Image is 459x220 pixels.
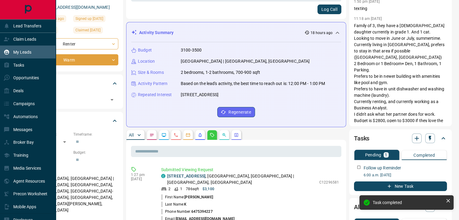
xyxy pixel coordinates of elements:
[184,202,186,206] span: K
[174,133,178,137] svg: Calls
[161,194,213,200] p: First Name:
[210,133,215,137] svg: Requests
[222,133,227,137] svg: Opportunities
[138,58,155,64] p: Location
[139,30,174,36] p: Activity Summary
[168,186,171,192] p: 2
[167,173,316,186] p: , [GEOGRAPHIC_DATA], [GEOGRAPHIC_DATA] | [GEOGRAPHIC_DATA], [GEOGRAPHIC_DATA]
[108,96,116,104] button: Open
[149,133,154,137] svg: Notes
[354,202,370,212] h2: Alerts
[25,76,118,91] div: Tags
[181,69,260,76] p: 2 bedrooms, 1-2 bathrooms, 700-900 sqft
[354,23,447,143] p: Family of 3, they have a [DEMOGRAPHIC_DATA] daughter currently in grade 1. And 1 cat. Looking to ...
[385,153,387,157] p: 1
[73,150,118,155] p: Budget:
[42,5,110,10] a: [EMAIL_ADDRESS][DOMAIN_NAME]
[167,174,206,178] a: [STREET_ADDRESS]
[73,27,118,35] div: Wed Feb 05 2025
[75,16,103,22] span: Signed up [DATE]
[129,133,134,137] p: All
[138,80,167,87] p: Activity Pattern
[161,167,339,173] p: Submitted Viewing Request
[413,153,435,157] p: Completed
[181,92,218,98] p: [STREET_ADDRESS]
[180,186,182,192] p: 1
[161,202,186,207] p: Last Name:
[364,172,447,178] p: 6:00 a.m. [DATE]
[131,177,152,181] p: [DATE]
[365,153,381,157] p: Pending
[131,27,341,38] div: Activity Summary18 hours ago
[25,38,118,49] div: Renter
[73,15,118,24] div: Tue Feb 04 2025
[75,27,100,33] span: Claimed [DATE]
[354,181,447,191] button: New Task
[25,114,118,128] div: Criteria
[354,17,382,21] p: 11:18 am [DATE]
[354,5,447,12] p: texting
[181,80,325,87] p: Based on the lead's activity, the best time to reach out is: 12:00 PM - 1:00 PM
[198,133,202,137] svg: Listing Alerts
[191,209,212,214] span: 6475394227
[202,186,214,192] p: $3,100
[25,54,118,65] div: Warm
[131,173,152,177] p: 1:27 pm
[319,180,339,185] p: C12296581
[138,47,152,53] p: Budget
[234,133,239,137] svg: Agent Actions
[317,5,341,14] button: Log Call
[138,69,164,76] p: Size & Rooms
[354,134,369,143] h2: Tasks
[364,165,401,171] p: Follow up Reminder
[25,168,118,174] p: Areas Searched:
[186,133,190,137] svg: Emails
[161,209,213,214] p: Phone Number:
[354,131,447,146] div: Tasks
[311,30,333,36] p: 18 hours ago
[25,174,118,215] p: [GEOGRAPHIC_DATA], [GEOGRAPHIC_DATA] | [GEOGRAPHIC_DATA], [GEOGRAPHIC_DATA], [GEOGRAPHIC_DATA], [...
[373,200,443,205] div: Task completed
[186,186,199,192] p: 786 sqft
[217,107,255,117] button: Regenerate
[354,200,447,214] div: Alerts
[138,92,172,98] p: Repeated Interest
[184,195,213,199] span: [PERSON_NAME]
[181,58,310,64] p: [GEOGRAPHIC_DATA] | [GEOGRAPHIC_DATA], [GEOGRAPHIC_DATA]
[161,133,166,137] svg: Lead Browsing Activity
[181,47,202,53] p: 3100-3500
[161,174,165,178] div: condos.ca
[73,132,118,137] p: Timeframe:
